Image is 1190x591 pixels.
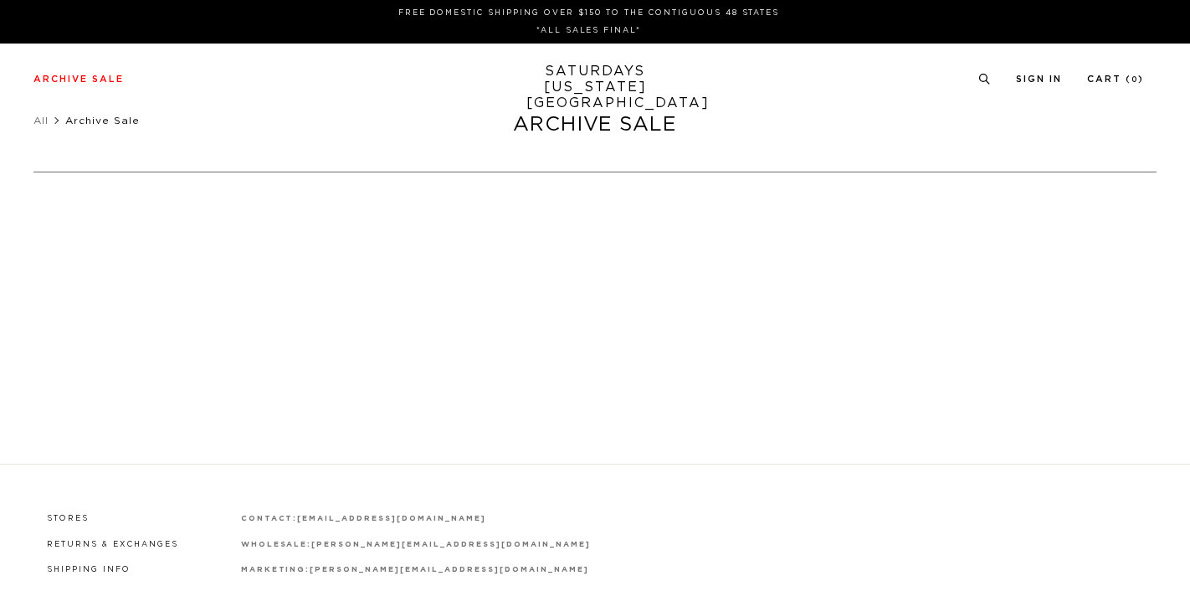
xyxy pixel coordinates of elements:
[33,116,49,126] a: All
[65,116,140,126] span: Archive Sale
[47,515,89,522] a: Stores
[241,541,312,548] strong: wholesale:
[311,541,590,548] a: [PERSON_NAME][EMAIL_ADDRESS][DOMAIN_NAME]
[40,24,1137,37] p: *ALL SALES FINAL*
[241,566,310,573] strong: marketing:
[297,515,485,522] a: [EMAIL_ADDRESS][DOMAIN_NAME]
[33,75,124,84] a: Archive Sale
[310,566,588,573] a: [PERSON_NAME][EMAIL_ADDRESS][DOMAIN_NAME]
[241,515,298,522] strong: contact:
[1087,75,1144,84] a: Cart (0)
[40,7,1137,19] p: FREE DOMESTIC SHIPPING OVER $150 TO THE CONTIGUOUS 48 STATES
[47,541,178,548] a: Returns & Exchanges
[1016,75,1062,84] a: Sign In
[526,64,664,111] a: SATURDAYS[US_STATE][GEOGRAPHIC_DATA]
[47,566,131,573] a: Shipping Info
[1131,76,1138,84] small: 0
